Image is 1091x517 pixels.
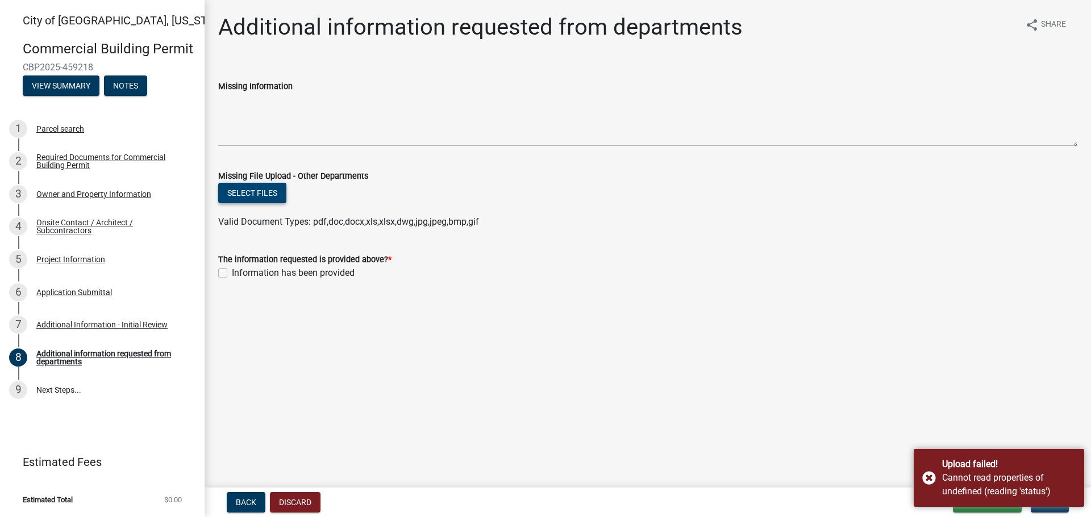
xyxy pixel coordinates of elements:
button: Notes [104,75,147,96]
button: Select files [218,183,286,203]
div: 6 [9,283,27,301]
wm-modal-confirm: Summary [23,82,99,91]
div: Required Documents for Commercial Building Permit [36,153,186,169]
button: Discard [270,492,320,512]
div: 7 [9,316,27,334]
span: Share [1041,18,1066,32]
div: Upload failed! [942,457,1076,471]
h1: Additional information requested from departments [218,14,743,41]
div: Project Information [36,255,105,263]
div: 2 [9,152,27,170]
div: Parcel search [36,125,84,133]
div: Owner and Property Information [36,190,151,198]
div: 5 [9,250,27,268]
div: 8 [9,348,27,367]
i: share [1025,18,1039,32]
h4: Commercial Building Permit [23,41,195,57]
span: Back [236,498,256,507]
div: 9 [9,381,27,399]
label: The information requested is provided above? [218,256,392,264]
span: CBP2025-459218 [23,62,182,73]
div: Additional information requested from departments [36,350,186,365]
label: Missing Information [218,83,293,91]
span: Estimated Total [23,496,73,503]
button: shareShare [1016,14,1075,36]
button: Back [227,492,265,512]
wm-modal-confirm: Notes [104,82,147,91]
span: $0.00 [164,496,182,503]
div: 1 [9,120,27,138]
span: Valid Document Types: pdf,doc,docx,xls,xlsx,dwg,jpg,jpeg,bmp,gif [218,216,479,227]
a: Estimated Fees [9,451,186,473]
div: 4 [9,217,27,236]
div: Additional Information - Initial Review [36,321,168,329]
button: View Summary [23,75,99,96]
span: City of [GEOGRAPHIC_DATA], [US_STATE] [23,14,230,27]
div: Application Submittal [36,288,112,296]
div: Cannot read properties of undefined (reading 'status') [942,471,1076,498]
div: Onsite Contact / Architect / Subcontractors [36,218,186,234]
label: Information has been provided [232,266,355,280]
div: 3 [9,185,27,203]
label: Missing File Upload - Other Departments [218,173,368,180]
